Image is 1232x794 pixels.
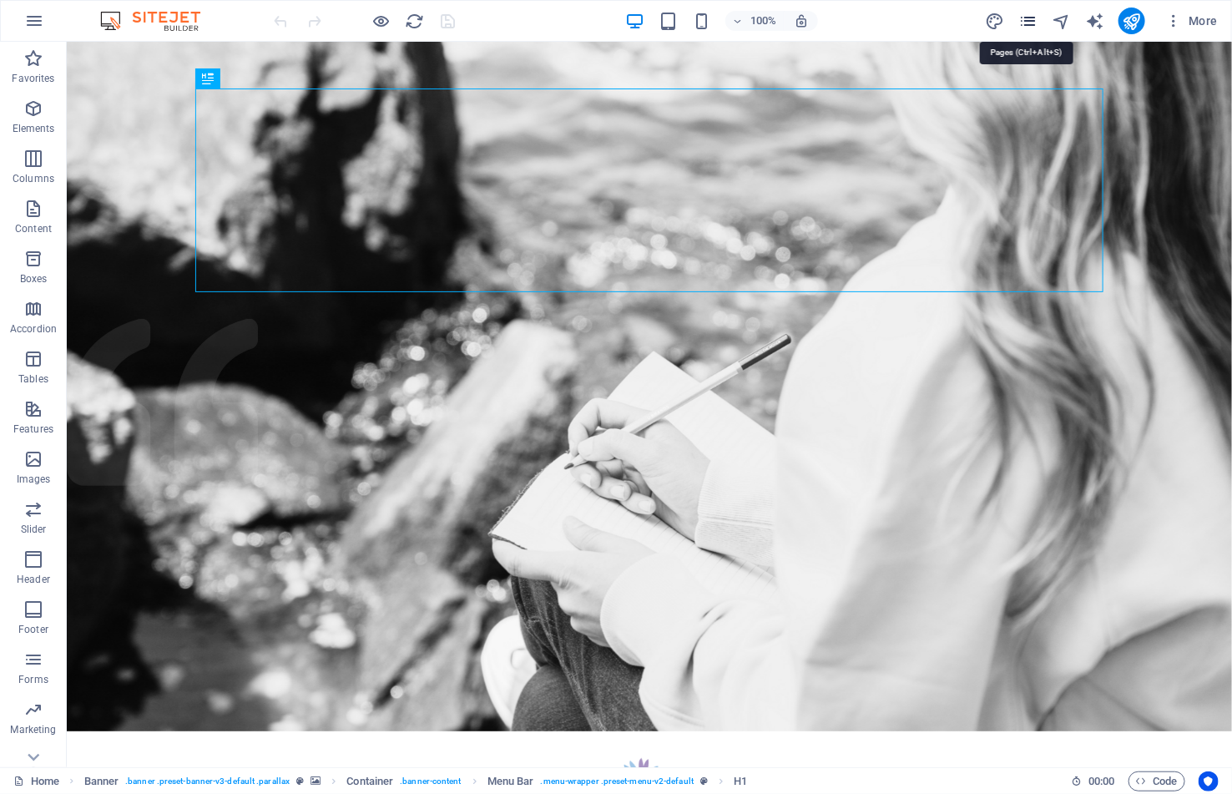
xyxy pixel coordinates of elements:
[1136,771,1178,791] span: Code
[1159,8,1224,34] button: More
[125,771,290,791] span: . banner .preset-banner-v3-default .parallax
[1052,12,1071,31] i: Navigator
[1088,771,1114,791] span: 00 00
[311,776,321,786] i: This element contains a background
[700,776,708,786] i: This element is a customizable preset
[405,11,425,31] button: reload
[371,11,391,31] button: Click here to leave preview mode and continue editing
[17,573,50,586] p: Header
[985,12,1004,31] i: Design (Ctrl+Alt+Y)
[1199,771,1219,791] button: Usercentrics
[487,771,534,791] span: Click to select. Double-click to edit
[794,13,809,28] i: On resize automatically adjust zoom level to fit chosen device.
[541,771,694,791] span: . menu-wrapper .preset-menu-v2-default
[13,172,54,185] p: Columns
[84,771,748,791] nav: breadcrumb
[725,11,785,31] button: 100%
[985,11,1005,31] button: design
[1085,11,1105,31] button: text_generator
[346,771,393,791] span: Click to select. Double-click to edit
[406,12,425,31] i: Reload page
[13,122,55,135] p: Elements
[20,272,48,286] p: Boxes
[1100,775,1103,787] span: :
[296,776,304,786] i: This element is a customizable preset
[1122,12,1141,31] i: Publish
[1128,771,1185,791] button: Code
[13,422,53,436] p: Features
[1085,12,1104,31] i: AI Writer
[18,673,48,686] p: Forms
[18,623,48,636] p: Footer
[18,372,48,386] p: Tables
[15,222,52,235] p: Content
[1165,13,1218,29] span: More
[13,771,59,791] a: Click to cancel selection. Double-click to open Pages
[1071,771,1115,791] h6: Session time
[21,523,47,536] p: Slider
[734,771,747,791] span: Click to select. Double-click to edit
[1018,11,1038,31] button: pages
[10,322,57,336] p: Accordion
[400,771,461,791] span: . banner-content
[17,473,51,486] p: Images
[10,723,56,736] p: Marketing
[1052,11,1072,31] button: navigator
[84,771,119,791] span: Click to select. Double-click to edit
[1118,8,1145,34] button: publish
[12,72,54,85] p: Favorites
[96,11,221,31] img: Editor Logo
[750,11,777,31] h6: 100%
